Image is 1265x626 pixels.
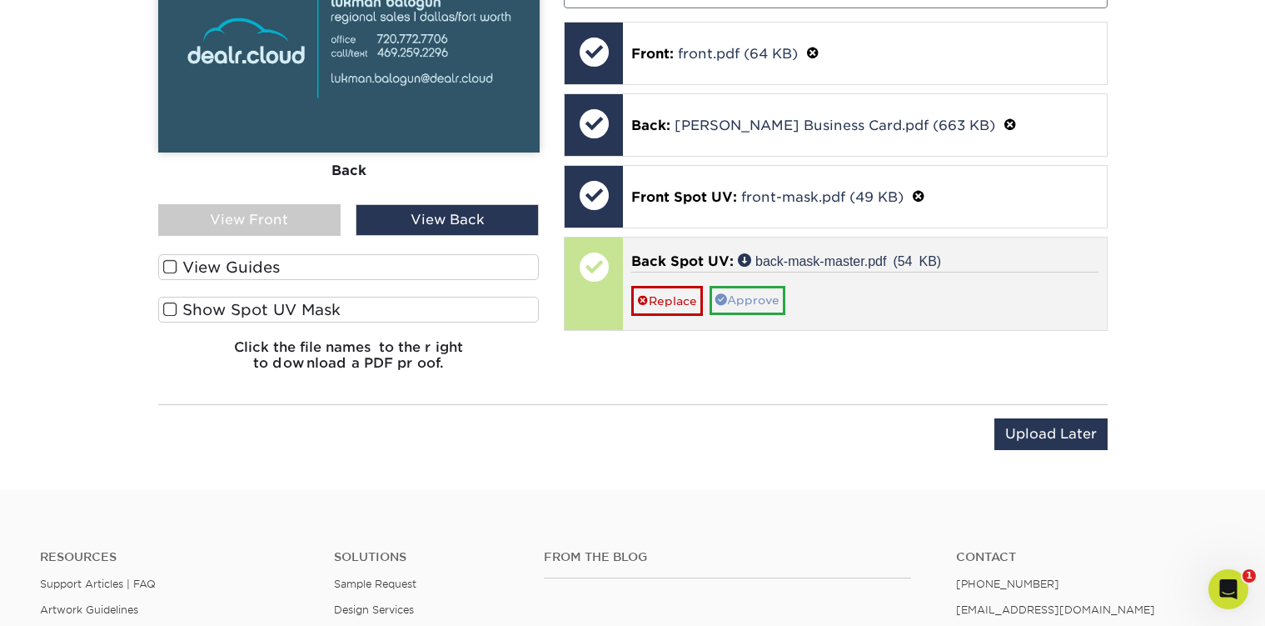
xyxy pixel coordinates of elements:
span: Front Spot UV: [631,189,737,205]
span: Front: [631,46,674,62]
h4: Solutions [334,550,519,564]
a: Contact [956,550,1225,564]
a: [PERSON_NAME] Business Card.pdf (663 KB) [675,118,995,133]
a: Artwork Guidelines [40,603,138,616]
a: [PHONE_NUMBER] [956,578,1059,590]
a: [EMAIL_ADDRESS][DOMAIN_NAME] [956,603,1155,616]
input: Upload Later [994,418,1108,450]
span: 1 [1243,569,1256,583]
a: Replace [631,286,703,315]
div: Back [158,153,540,189]
a: Approve [710,286,785,314]
a: back-mask-master.pdf (54 KB) [738,253,941,267]
h4: From the Blog [544,550,910,564]
div: View Front [158,204,341,236]
a: Support Articles | FAQ [40,578,156,590]
label: View Guides [158,254,540,280]
a: front.pdf (64 KB) [678,46,798,62]
a: front-mask.pdf (49 KB) [741,189,904,205]
span: Back Spot UV: [631,253,734,269]
h4: Resources [40,550,309,564]
div: View Back [356,204,539,236]
h6: Click the file names to the right to download a PDF proof. [158,339,540,384]
a: Design Services [334,603,414,616]
iframe: Intercom live chat [1208,569,1248,609]
span: Back: [631,118,670,133]
label: Show Spot UV Mask [158,297,540,323]
a: Sample Request [334,578,416,590]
